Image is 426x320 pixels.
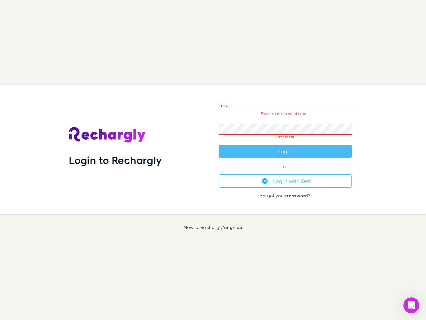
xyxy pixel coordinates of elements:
[219,111,352,116] p: Please enter a valid email.
[69,127,146,143] img: Rechargly's Logo
[262,178,268,184] img: Xero's logo
[219,193,352,198] p: Forgot your ?
[403,297,419,313] iframe: Intercom live chat
[285,193,308,198] a: password
[219,135,352,139] p: Please fill
[184,225,243,230] p: New to Rechargly?
[225,224,242,230] a: Sign up
[219,174,352,188] button: Log in with Xero
[69,154,162,166] h1: Login to Rechargly
[219,145,352,158] button: Log in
